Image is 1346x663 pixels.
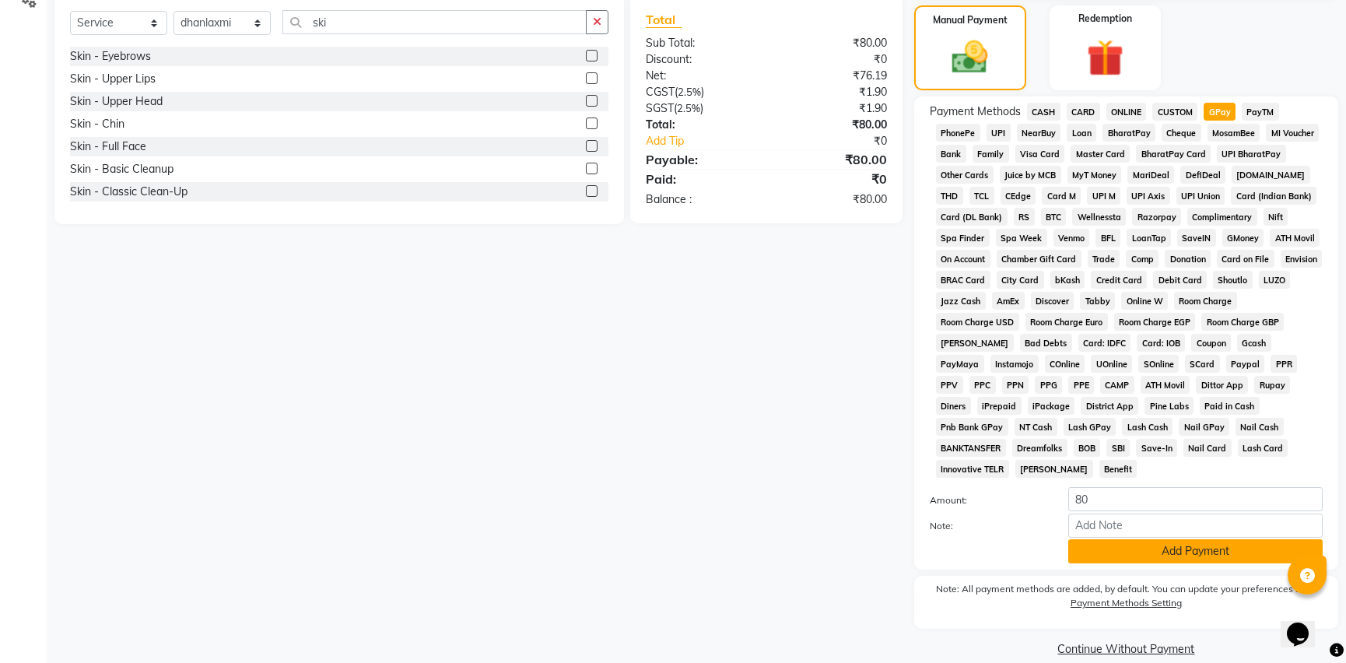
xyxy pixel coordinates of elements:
[1015,145,1065,163] span: Visa Card
[1114,313,1196,331] span: Room Charge EGP
[766,35,899,51] div: ₹80.00
[1028,397,1075,415] span: iPackage
[634,170,766,188] div: Paid:
[1174,292,1237,310] span: Room Charge
[936,229,990,247] span: Spa Finder
[917,641,1335,658] a: Continue Without Payment
[766,191,899,208] div: ₹80.00
[1204,103,1236,121] span: GPay
[1281,601,1330,647] iframe: chat widget
[936,313,1019,331] span: Room Charge USD
[1127,187,1170,205] span: UPI Axis
[634,35,766,51] div: Sub Total:
[766,68,899,84] div: ₹76.19
[990,355,1039,373] span: Instamojo
[282,10,587,34] input: Search or Scan
[1091,355,1132,373] span: UOnline
[1236,418,1284,436] span: Nail Cash
[936,145,966,163] span: Bank
[933,13,1008,27] label: Manual Payment
[1185,355,1220,373] span: SCard
[634,84,766,100] div: ( )
[1045,355,1085,373] span: COnline
[987,124,1011,142] span: UPI
[1259,271,1291,289] span: LUZO
[1078,334,1131,352] span: Card: IDFC
[788,133,899,149] div: ₹0
[1271,355,1297,373] span: PPR
[634,150,766,169] div: Payable:
[1270,229,1320,247] span: ATH Movil
[1191,334,1231,352] span: Coupon
[634,51,766,68] div: Discount:
[992,292,1025,310] span: AmEx
[1136,145,1211,163] span: BharatPay Card
[1017,124,1061,142] span: NearBuy
[1232,166,1310,184] span: [DOMAIN_NAME]
[1106,103,1147,121] span: ONLINE
[1106,439,1130,457] span: SBI
[634,117,766,133] div: Total:
[1138,355,1179,373] span: SOnline
[1183,439,1232,457] span: Nail Card
[766,150,899,169] div: ₹80.00
[936,439,1006,457] span: BANKTANSFER
[1242,103,1279,121] span: PayTM
[1078,12,1132,26] label: Redemption
[766,100,899,117] div: ₹1.90
[1087,187,1120,205] span: UPI M
[1122,418,1172,436] span: Lash Cash
[1027,103,1060,121] span: CASH
[936,334,1014,352] span: [PERSON_NAME]
[1217,145,1286,163] span: UPI BharatPay
[1053,229,1090,247] span: Venmo
[1100,376,1134,394] span: CAMP
[1222,229,1264,247] span: GMoney
[1162,124,1201,142] span: Cheque
[1068,539,1323,563] button: Add Payment
[936,166,994,184] span: Other Cards
[634,133,789,149] a: Add Tip
[1067,166,1122,184] span: MyT Money
[70,139,146,155] div: Skin - Full Face
[1067,103,1100,121] span: CARD
[1208,124,1260,142] span: MosamBee
[1068,487,1323,511] input: Amount
[1136,439,1177,457] span: Save-In
[1075,35,1136,81] img: _gift.svg
[1074,439,1101,457] span: BOB
[936,124,980,142] span: PhonePe
[1141,376,1190,394] span: ATH Movil
[1137,334,1185,352] span: Card: IOB
[930,582,1323,616] label: Note: All payment methods are added, by default. You can update your preferences from
[936,418,1008,436] span: Pnb Bank GPay
[996,229,1047,247] span: Spa Week
[766,51,899,68] div: ₹0
[1020,334,1072,352] span: Bad Debts
[766,170,899,188] div: ₹0
[646,101,674,115] span: SGST
[1126,250,1158,268] span: Comp
[973,145,1009,163] span: Family
[1012,439,1067,457] span: Dreamfolks
[1041,208,1067,226] span: BTC
[1180,166,1225,184] span: DefiDeal
[1072,208,1126,226] span: Wellnessta
[936,271,990,289] span: BRAC Card
[1121,292,1168,310] span: Online W
[1187,208,1257,226] span: Complimentary
[678,86,701,98] span: 2.5%
[634,68,766,84] div: Net:
[1179,418,1229,436] span: Nail GPay
[918,519,1057,533] label: Note:
[1071,145,1130,163] span: Master Card
[1152,103,1197,121] span: CUSTOM
[930,103,1021,120] span: Payment Methods
[997,250,1081,268] span: Chamber Gift Card
[634,191,766,208] div: Balance :
[1176,187,1225,205] span: UPI Union
[936,250,990,268] span: On Account
[70,184,188,200] div: Skin - Classic Clean-Up
[1153,271,1207,289] span: Debit Card
[1001,187,1036,205] span: CEdge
